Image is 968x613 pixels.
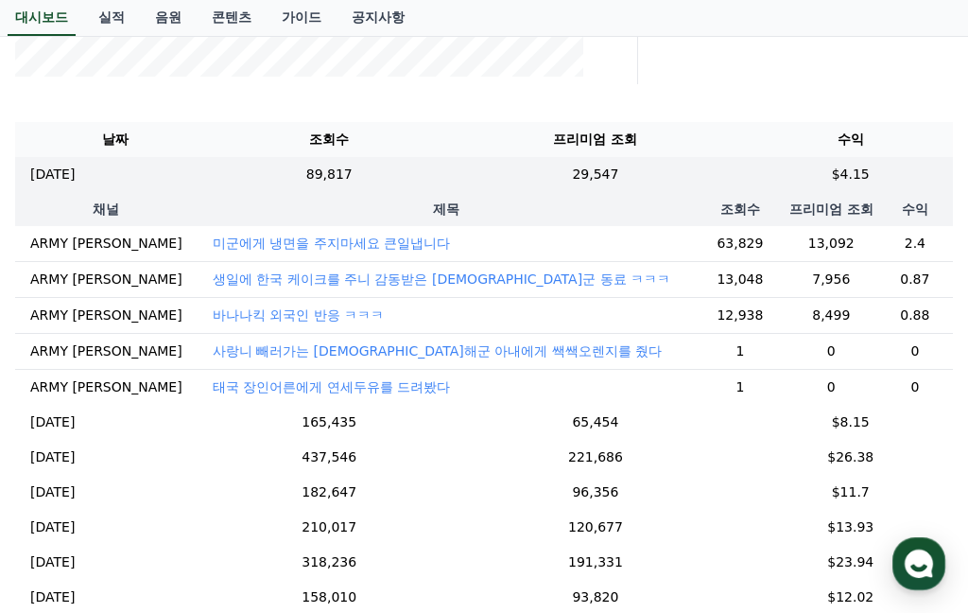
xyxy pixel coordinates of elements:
td: $13.93 [748,510,953,545]
th: 날짜 [15,122,216,157]
td: 1 [695,369,786,405]
td: 0 [877,369,953,405]
td: 191,331 [442,545,748,580]
td: ARMY [PERSON_NAME] [15,333,198,369]
td: 210,017 [216,510,442,545]
td: 63,829 [695,226,786,262]
td: 221,686 [442,440,748,475]
td: 318,236 [216,545,442,580]
td: 29,547 [442,157,748,192]
td: 1 [695,333,786,369]
td: $23.94 [748,545,953,580]
span: Settings [280,484,326,499]
td: 0 [877,333,953,369]
button: 사랑니 빼러가는 [DEMOGRAPHIC_DATA]해군 아내에게 쌕쌕오렌지를 줬다 [213,342,662,360]
p: [DATE] [30,587,75,607]
td: 0.87 [877,261,953,297]
td: 0 [786,333,877,369]
td: 437,546 [216,440,442,475]
td: ARMY [PERSON_NAME] [15,261,198,297]
td: 65,454 [442,405,748,440]
td: $4.15 [748,157,953,192]
td: 2.4 [877,226,953,262]
td: $8.15 [748,405,953,440]
td: 89,817 [216,157,442,192]
p: [DATE] [30,552,75,572]
th: 수익 [877,192,953,226]
th: 조회수 [216,122,442,157]
td: ARMY [PERSON_NAME] [15,297,198,333]
th: 프리미엄 조회 [442,122,748,157]
p: [DATE] [30,412,75,432]
button: 태국 장인어른에게 연세두유를 드려봤다 [213,377,450,396]
td: 13,092 [786,226,877,262]
button: 바나나킥 외국인 반응 ㅋㅋㅋ [213,306,384,324]
p: [DATE] [30,517,75,537]
td: 13,048 [695,261,786,297]
td: $11.7 [748,475,953,510]
span: Home [48,484,81,499]
td: ARMY [PERSON_NAME] [15,369,198,405]
p: [DATE] [30,447,75,467]
td: 7,956 [786,261,877,297]
a: Home [6,456,125,503]
th: 프리미엄 조회 [786,192,877,226]
p: [DATE] [30,165,75,184]
span: Messages [157,485,213,500]
a: Messages [125,456,244,503]
td: 182,647 [216,475,442,510]
td: 120,677 [442,510,748,545]
td: 96,356 [442,475,748,510]
th: 조회수 [695,192,786,226]
button: 생일에 한국 케이크를 주니 감동받은 [DEMOGRAPHIC_DATA]군 동료 ㅋㅋㅋ [213,270,670,289]
th: 수익 [748,122,953,157]
td: $26.38 [748,440,953,475]
td: 0.88 [877,297,953,333]
td: 12,938 [695,297,786,333]
th: 제목 [198,192,695,226]
td: 165,435 [216,405,442,440]
td: 8,499 [786,297,877,333]
td: ARMY [PERSON_NAME] [15,226,198,262]
button: 미군에게 냉면을 주지마세요 큰일냅니다 [213,234,450,253]
a: Settings [244,456,363,503]
td: 0 [786,369,877,405]
p: [DATE] [30,482,75,502]
th: 채널 [15,192,198,226]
